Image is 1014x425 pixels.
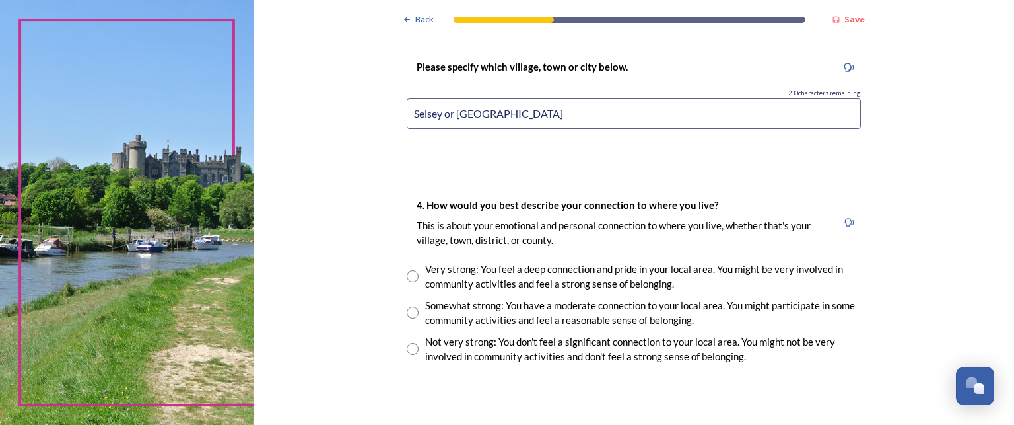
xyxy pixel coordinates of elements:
p: This is about your emotional and personal connection to where you live, whether that's your villa... [417,219,827,247]
div: Somewhat strong: You have a moderate connection to your local area. You might participate in some... [425,298,861,328]
strong: Save [844,13,865,25]
button: Open Chat [956,367,994,405]
div: Not very strong: You don't feel a significant connection to your local area. You might not be ver... [425,334,861,364]
strong: Please specify which village, town or city below. [417,61,628,73]
strong: 4. How would you best describe your connection to where you live? [417,199,718,211]
span: Back [415,13,434,26]
span: 230 characters remaining [788,89,861,98]
div: Very strong: You feel a deep connection and pride in your local area. You might be very involved ... [425,262,861,291]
